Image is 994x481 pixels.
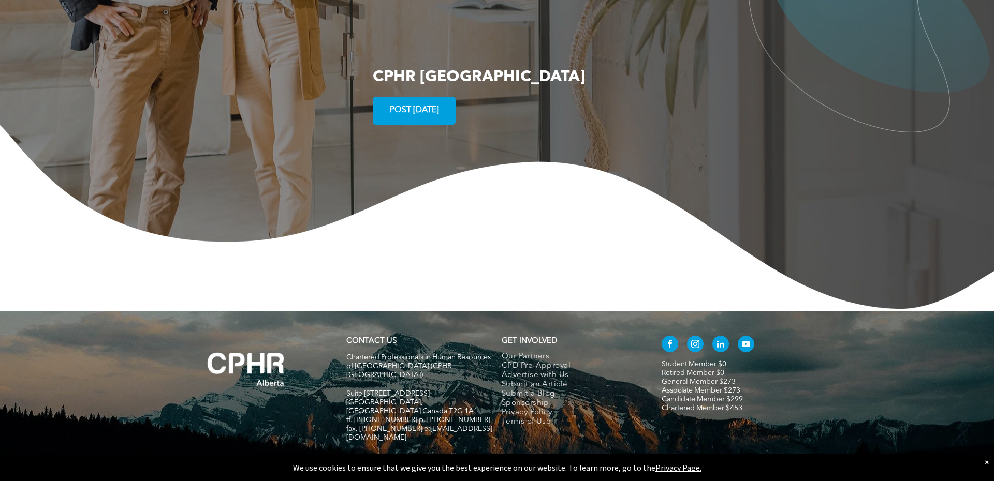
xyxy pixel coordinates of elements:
a: Submit an Article [502,380,640,389]
a: linkedin [712,336,729,355]
a: General Member $273 [662,378,736,385]
a: Submit a Blog [502,389,640,399]
a: Candidate Member $299 [662,396,743,403]
a: Chartered Member $453 [662,404,742,412]
a: POST [DATE] [373,97,456,125]
span: Chartered Professionals in Human Resources of [GEOGRAPHIC_DATA] (CPHR [GEOGRAPHIC_DATA]) [346,354,491,379]
a: youtube [738,336,754,355]
a: Advertise with Us [502,371,640,380]
a: CONTACT US [346,337,397,345]
span: Suite [STREET_ADDRESS] [346,390,430,397]
a: facebook [662,336,678,355]
a: CPD Pre-Approval [502,362,640,371]
span: GET INVOLVED [502,337,557,345]
a: Privacy Policy [502,408,640,417]
img: A white background with a few lines on it [186,332,305,407]
a: Sponsorship [502,399,640,408]
a: Terms of Use [502,417,640,427]
a: Retired Member $0 [662,369,724,377]
span: tf. [PHONE_NUMBER] p. [PHONE_NUMBER] [346,416,490,424]
span: POST [DATE] [386,100,443,121]
span: CPHR [GEOGRAPHIC_DATA] [373,69,585,85]
span: fax. [PHONE_NUMBER] e:[EMAIL_ADDRESS][DOMAIN_NAME] [346,425,492,441]
a: Our Partners [502,352,640,362]
a: Associate Member $273 [662,387,740,394]
div: Dismiss notification [985,457,989,467]
a: Privacy Page. [655,462,701,473]
span: [GEOGRAPHIC_DATA], [GEOGRAPHIC_DATA] Canada T2G 1A1 [346,399,478,415]
a: instagram [687,336,704,355]
a: Student Member $0 [662,360,726,368]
